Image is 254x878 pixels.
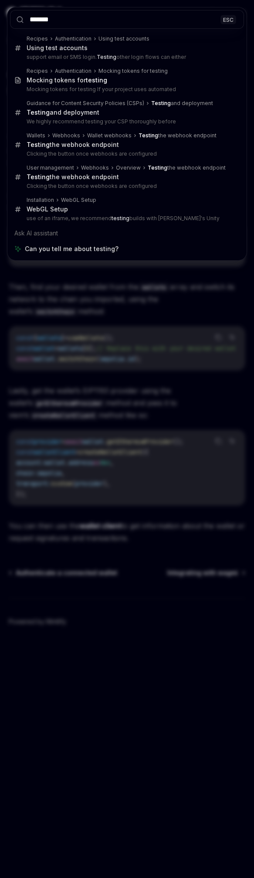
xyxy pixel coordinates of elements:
[148,164,226,171] div: the webhook endpoint
[27,173,119,181] div: the webhook endpoint
[87,132,132,139] div: Wallet webhooks
[27,205,68,213] div: WebGL Setup
[86,76,107,84] b: testing
[151,100,171,106] b: Testing
[27,109,99,116] div: and deployment
[27,100,144,107] div: Guidance for Content Security Policies (CSPs)
[55,68,91,75] div: Authentication
[112,215,129,221] b: testing
[220,15,236,24] div: ESC
[98,68,168,75] div: Mocking tokens for testing
[116,164,141,171] div: Overview
[27,141,50,148] b: Testing
[27,35,48,42] div: Recipes
[52,132,80,139] div: Webhooks
[97,54,116,60] b: Testing
[148,164,167,171] b: Testing
[27,150,226,157] p: Clicking the button once webhooks are configured
[27,183,226,190] p: Clicking the button once webhooks are configured
[139,132,217,139] div: the webhook endpoint
[27,109,50,116] b: Testing
[27,68,48,75] div: Recipes
[27,86,226,93] p: Mocking tokens for testing If your project uses automated
[27,141,119,149] div: the webhook endpoint
[27,54,226,61] p: support email or SMS login. other login flows can either
[27,197,54,204] div: Installation
[25,245,119,253] span: Can you tell me about testing?
[27,76,107,84] div: Mocking tokens for
[27,173,50,180] b: Testing
[139,132,158,139] b: Testing
[98,35,149,42] div: Using test accounts
[27,44,88,52] div: Using test accounts
[27,215,226,222] p: use of an iframe, we recommend builds with [PERSON_NAME]'s Unity
[10,225,244,241] div: Ask AI assistant
[61,197,96,204] div: WebGL Setup
[27,118,226,125] p: We highly recommend testing your CSP thoroughly before
[151,100,213,107] div: and deployment
[81,164,109,171] div: Webhooks
[55,35,91,42] div: Authentication
[27,164,74,171] div: User management
[27,132,45,139] div: Wallets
